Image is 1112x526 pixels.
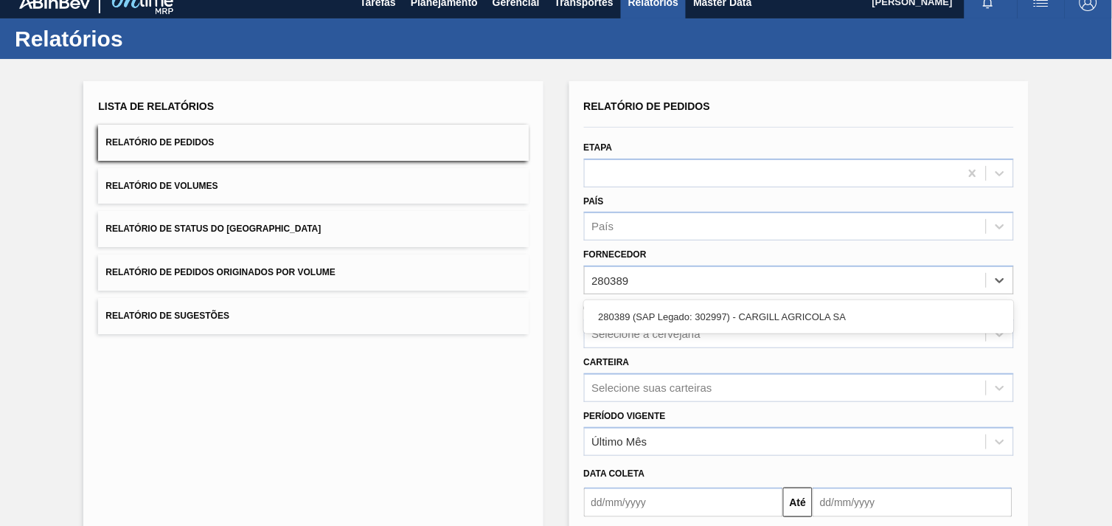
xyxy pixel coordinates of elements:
div: 280389 (SAP Legado: 302997) - CARGILL AGRICOLA SA [584,303,1014,331]
button: Relatório de Pedidos Originados por Volume [98,255,528,291]
label: Etapa [584,142,613,153]
button: Relatório de Volumes [98,168,528,204]
label: Carteira [584,357,630,367]
span: Relatório de Pedidos [105,137,214,148]
span: Relatório de Pedidos [584,100,711,112]
label: País [584,196,604,207]
button: Relatório de Sugestões [98,298,528,334]
input: dd/mm/yyyy [584,488,784,517]
button: Relatório de Pedidos [98,125,528,161]
span: Relatório de Volumes [105,181,218,191]
span: Relatório de Pedidos Originados por Volume [105,267,336,277]
div: Selecione suas carteiras [592,381,712,394]
label: Período Vigente [584,411,666,421]
span: Lista de Relatórios [98,100,214,112]
div: Último Mês [592,435,647,448]
div: Selecione a cervejaria [592,328,701,340]
span: Relatório de Status do [GEOGRAPHIC_DATA] [105,224,321,234]
label: Fornecedor [584,249,647,260]
button: Relatório de Status do [GEOGRAPHIC_DATA] [98,211,528,247]
div: País [592,221,614,233]
button: Até [783,488,813,517]
input: dd/mm/yyyy [813,488,1012,517]
h1: Relatórios [15,30,277,47]
span: Data coleta [584,468,645,479]
span: Relatório de Sugestões [105,311,229,321]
